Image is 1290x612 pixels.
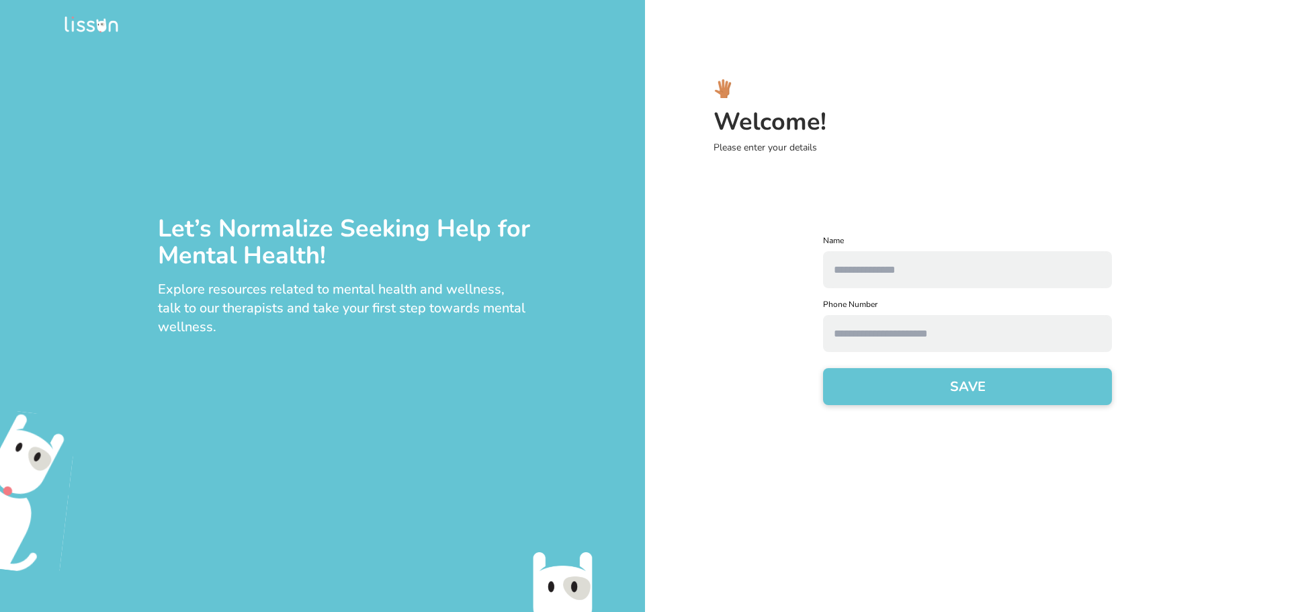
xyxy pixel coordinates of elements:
h3: Welcome! [714,109,1290,136]
label: Phone Number [823,299,1112,310]
img: emo-bottom.svg [516,551,609,612]
button: SAVE [823,368,1112,405]
img: logo.png [64,16,118,33]
div: Let’s Normalize Seeking Help for Mental Health! [158,216,531,269]
div: Explore resources related to mental health and wellness, talk to our therapists and take your fir... [158,280,531,337]
label: Name [823,235,1112,246]
p: Please enter your details [714,141,1290,155]
img: hi_logo.svg [714,79,732,98]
